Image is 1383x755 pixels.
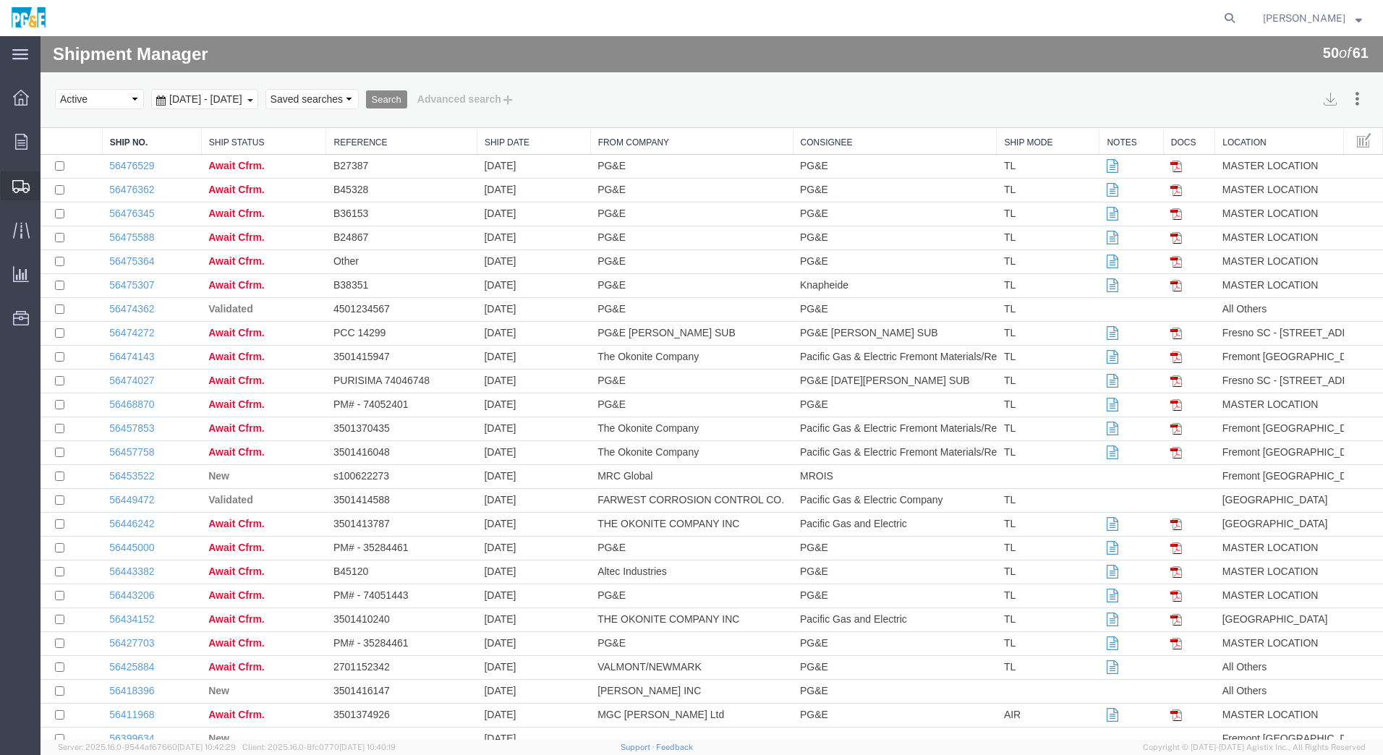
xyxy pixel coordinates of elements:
[752,548,956,572] td: PG&E
[436,238,550,262] td: [DATE]
[436,644,550,667] td: [DATE]
[550,524,752,548] td: Altec Industries
[956,620,1059,644] td: TL
[286,119,436,142] td: B27387
[168,482,224,493] span: Await Cfrm.
[752,572,956,596] td: Pacific Gas and Electric
[1175,429,1303,453] td: Fremont [GEOGRAPHIC_DATA]
[1175,572,1303,596] td: [GEOGRAPHIC_DATA]
[168,577,224,589] span: Await Cfrm.
[286,572,436,596] td: 3501410240
[752,166,956,190] td: PG&E
[1175,524,1303,548] td: MASTER LOCATION
[1175,333,1303,357] td: Fresno SC - [STREET_ADDRESS]
[161,92,286,119] th: Ship Status
[956,142,1059,166] td: TL
[286,214,436,238] td: Other
[286,405,436,429] td: 3501416048
[550,333,752,357] td: PG&E
[1130,387,1141,398] img: pdf.gif
[69,101,153,113] a: Ship No.
[1131,101,1167,113] a: Docs
[436,524,550,548] td: [DATE]
[286,262,436,286] td: 4501234567
[752,310,956,333] td: Pacific Gas & Electric Fremont Materials/Receiving
[656,743,693,751] a: Feedback
[752,92,956,119] th: Consignee
[1066,101,1115,113] a: Notes
[752,453,956,477] td: Pacific Gas & Electric Company
[1262,9,1363,27] button: [PERSON_NAME]
[621,743,657,751] a: Support
[1130,506,1141,518] img: pdf.gif
[436,142,550,166] td: [DATE]
[436,381,550,405] td: [DATE]
[286,524,436,548] td: B45120
[550,429,752,453] td: MRC Global
[550,214,752,238] td: PG&E
[752,190,956,214] td: PG&E
[69,315,114,326] a: 56474143
[168,506,224,517] span: Await Cfrm.
[168,148,224,159] span: Await Cfrm.
[752,119,956,142] td: PG&E
[1175,262,1303,286] td: All Others
[956,238,1059,262] td: TL
[168,529,224,541] span: Await Cfrm.
[752,620,956,644] td: PG&E
[1130,124,1141,136] img: pdf.gif
[436,477,550,500] td: [DATE]
[444,101,542,113] a: Ship Date
[1130,554,1141,566] img: pdf.gif
[168,601,224,613] span: Await Cfrm.
[1311,92,1337,118] button: Manage table columns
[1130,244,1141,255] img: pdf.gif
[41,36,1383,740] iframe: FS Legacy Container
[168,243,224,255] span: Await Cfrm.
[1175,119,1303,142] td: MASTER LOCATION
[168,553,224,565] span: Await Cfrm.
[168,649,189,660] span: New
[69,243,114,255] a: 56475307
[1175,453,1303,477] td: [GEOGRAPHIC_DATA]
[550,166,752,190] td: PG&E
[1175,214,1303,238] td: MASTER LOCATION
[286,381,436,405] td: 3501370435
[1175,92,1303,119] th: Location
[168,338,224,350] span: Await Cfrm.
[436,166,550,190] td: [DATE]
[286,357,436,381] td: PM# - 74052401
[69,434,114,445] a: 56453522
[168,219,224,231] span: Await Cfrm.
[1130,602,1141,613] img: pdf.gif
[169,101,278,113] a: Ship Status
[286,286,436,310] td: PCC 14299
[956,524,1059,548] td: TL
[286,453,436,477] td: 3501414588
[436,119,550,142] td: [DATE]
[956,286,1059,310] td: TL
[168,171,224,183] span: Await Cfrm.
[69,267,114,278] a: 56474362
[1130,530,1141,542] img: pdf.gif
[752,333,956,357] td: PG&E [DATE][PERSON_NAME] SUB
[69,291,114,302] a: 56474272
[69,386,114,398] a: 56457853
[956,667,1059,691] td: AIR
[956,214,1059,238] td: TL
[752,357,956,381] td: PG&E
[760,101,949,113] a: Consignee
[1175,357,1303,381] td: MASTER LOCATION
[69,601,114,613] a: 56427703
[550,405,752,429] td: The Okonite Company
[1175,310,1303,333] td: Fremont [GEOGRAPHIC_DATA]
[69,124,114,135] a: 56476529
[168,458,212,469] span: Validated
[436,357,550,381] td: [DATE]
[1182,101,1295,113] a: Location
[10,7,47,29] img: logo
[1175,477,1303,500] td: [GEOGRAPHIC_DATA]
[550,190,752,214] td: PG&E
[69,482,114,493] a: 56446242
